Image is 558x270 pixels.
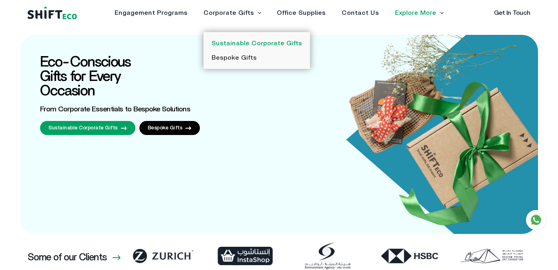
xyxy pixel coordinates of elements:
[40,121,135,135] a: Sustainable Corporate Gifts
[277,10,326,16] a: Office Supplies
[429,242,511,270] img: Frame_61.webp
[40,106,190,113] span: From Corporate Essentials to Bespoke Solutions
[212,40,302,46] a: Sustainable Corporate Gifts
[40,55,131,98] span: Eco-Conscious Gifts for Every Occasion
[203,10,254,16] a: Corporate Gifts
[139,121,200,135] a: Bespoke Gifts
[494,10,530,16] a: Get In Touch
[183,242,265,270] img: Frame_5767.webp
[28,253,107,262] h3: Some of our Clients
[342,10,379,16] a: Contact Us
[395,10,436,16] a: Explore More
[115,10,187,16] a: Engagement Programs
[265,242,347,270] img: Environment_Agency.abu_dhabi.webp
[212,54,257,61] a: Bespoke Gifts
[101,242,183,270] img: Frame_37.webp
[347,242,429,270] img: Frame_34.webp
